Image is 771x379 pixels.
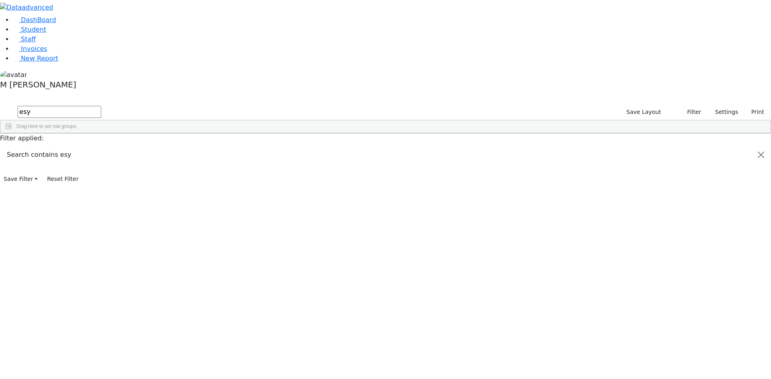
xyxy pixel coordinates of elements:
[21,35,36,43] span: Staff
[751,144,771,166] button: Close
[677,106,705,118] button: Filter
[13,26,46,33] a: Student
[21,45,47,53] span: Invoices
[13,35,36,43] a: Staff
[705,106,742,118] button: Settings
[18,106,101,118] input: Search
[16,124,76,129] span: Drag here to set row groups
[21,55,58,62] span: New Report
[13,16,56,24] a: DashBoard
[13,55,58,62] a: New Report
[43,173,82,185] button: Reset Filter
[742,106,768,118] button: Print
[623,106,665,118] button: Save Layout
[21,26,46,33] span: Student
[13,45,47,53] a: Invoices
[21,16,56,24] span: DashBoard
